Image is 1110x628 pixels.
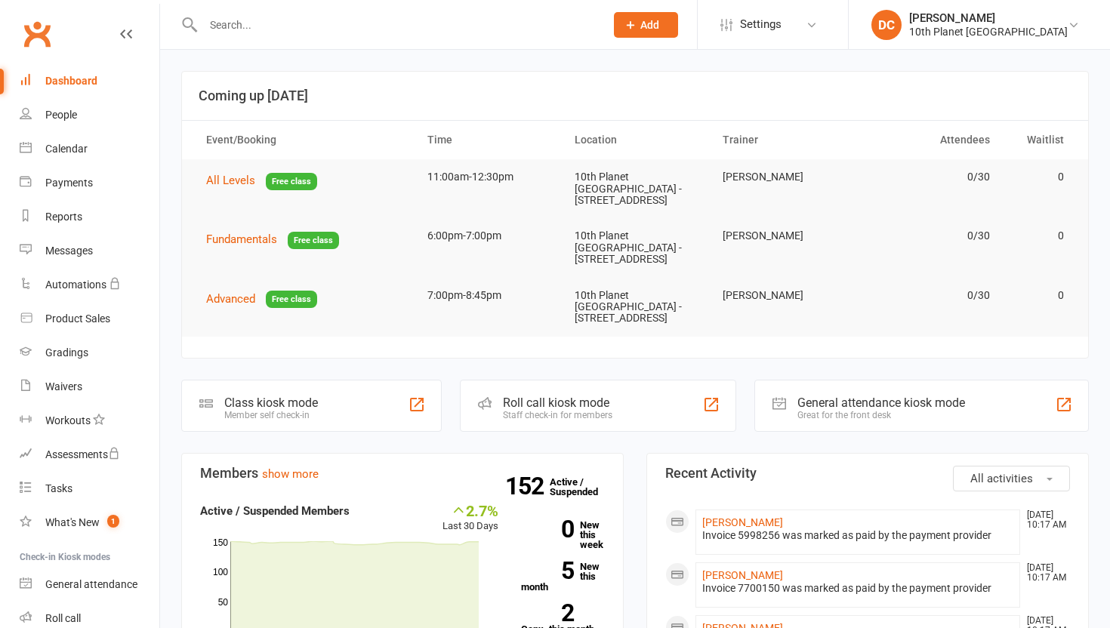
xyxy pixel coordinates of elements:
[856,278,1004,313] td: 0/30
[871,10,902,40] div: DC
[503,410,612,420] div: Staff check-in for members
[442,502,498,519] div: 2.7%
[740,8,782,42] span: Settings
[45,177,93,189] div: Payments
[45,211,82,223] div: Reports
[45,448,120,460] div: Assessments
[266,291,317,308] span: Free class
[206,290,317,309] button: AdvancedFree class
[18,15,56,53] a: Clubworx
[262,467,319,481] a: show more
[200,504,350,518] strong: Active / Suspended Members
[414,278,561,313] td: 7:00pm-8:45pm
[505,475,550,497] strong: 152
[702,529,1013,542] div: Invoice 5998256 was marked as paid by the payment provider
[45,346,88,359] div: Gradings
[206,174,255,187] span: All Levels
[521,520,606,549] a: 0New this week
[20,370,159,404] a: Waivers
[199,88,1071,103] h3: Coming up [DATE]
[953,466,1070,491] button: All activities
[561,121,708,159] th: Location
[1019,563,1069,583] time: [DATE] 10:17 AM
[20,268,159,302] a: Automations
[521,562,606,592] a: 5New this month
[20,200,159,234] a: Reports
[20,302,159,336] a: Product Sales
[20,64,159,98] a: Dashboard
[45,414,91,426] div: Workouts
[614,12,678,38] button: Add
[224,410,318,420] div: Member self check-in
[45,312,110,325] div: Product Sales
[414,218,561,254] td: 6:00pm-7:00pm
[20,166,159,200] a: Payments
[521,602,574,624] strong: 2
[414,159,561,195] td: 11:00am-12:30pm
[909,25,1068,38] div: 10th Planet [GEOGRAPHIC_DATA]
[45,143,88,155] div: Calendar
[1004,218,1078,254] td: 0
[709,159,856,195] td: [PERSON_NAME]
[521,518,574,540] strong: 0
[45,380,82,392] div: Waivers
[20,234,159,268] a: Messages
[45,279,106,291] div: Automations
[1004,121,1078,159] th: Waitlist
[45,109,77,121] div: People
[206,230,339,249] button: FundamentalsFree class
[856,159,1004,195] td: 0/30
[45,578,137,590] div: General attendance
[45,245,93,257] div: Messages
[709,218,856,254] td: [PERSON_NAME]
[206,232,277,246] span: Fundamentals
[856,121,1004,159] th: Attendees
[45,75,97,87] div: Dashboard
[503,396,612,410] div: Roll call kiosk mode
[1019,510,1069,530] time: [DATE] 10:17 AM
[20,132,159,166] a: Calendar
[107,515,119,528] span: 1
[909,11,1068,25] div: [PERSON_NAME]
[200,466,605,481] h3: Members
[1004,278,1078,313] td: 0
[561,278,708,337] td: 10th Planet [GEOGRAPHIC_DATA] - [STREET_ADDRESS]
[709,121,856,159] th: Trainer
[20,438,159,472] a: Assessments
[45,516,100,528] div: What's New
[550,466,616,508] a: 152Active / Suspended
[797,396,965,410] div: General attendance kiosk mode
[224,396,318,410] div: Class kiosk mode
[266,173,317,190] span: Free class
[20,404,159,438] a: Workouts
[702,569,783,581] a: [PERSON_NAME]
[20,472,159,506] a: Tasks
[1004,159,1078,195] td: 0
[702,582,1013,595] div: Invoice 7700150 was marked as paid by the payment provider
[193,121,414,159] th: Event/Booking
[206,171,317,190] button: All LevelsFree class
[797,410,965,420] div: Great for the front desk
[442,502,498,534] div: Last 30 Days
[709,278,856,313] td: [PERSON_NAME]
[665,466,1070,481] h3: Recent Activity
[521,559,574,582] strong: 5
[640,19,659,31] span: Add
[970,472,1033,485] span: All activities
[288,232,339,249] span: Free class
[856,218,1004,254] td: 0/30
[561,218,708,277] td: 10th Planet [GEOGRAPHIC_DATA] - [STREET_ADDRESS]
[45,612,81,624] div: Roll call
[20,336,159,370] a: Gradings
[206,292,255,306] span: Advanced
[199,14,594,35] input: Search...
[414,121,561,159] th: Time
[45,482,72,494] div: Tasks
[20,506,159,540] a: What's New1
[561,159,708,218] td: 10th Planet [GEOGRAPHIC_DATA] - [STREET_ADDRESS]
[20,98,159,132] a: People
[702,516,783,528] a: [PERSON_NAME]
[20,568,159,602] a: General attendance kiosk mode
